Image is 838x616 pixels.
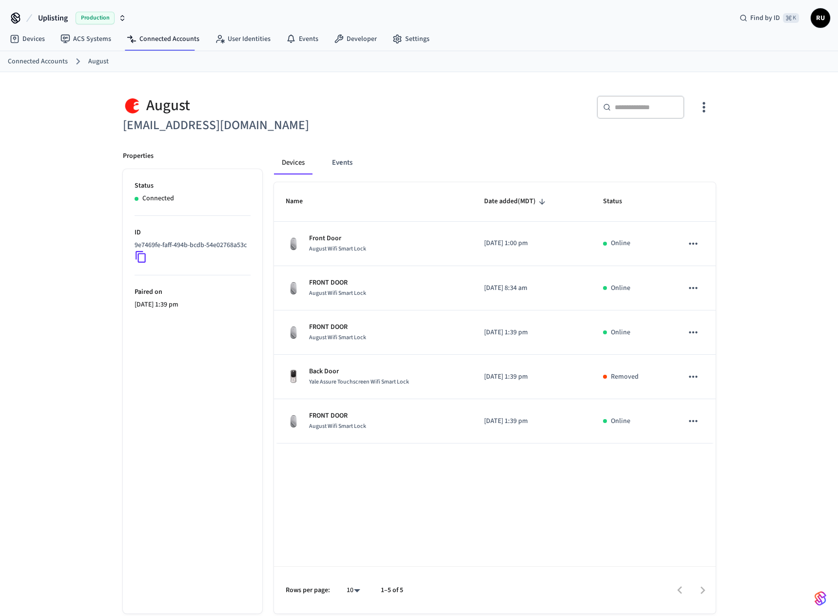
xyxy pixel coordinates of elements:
[142,193,174,204] p: Connected
[278,30,326,48] a: Events
[309,411,366,421] p: FRONT DOOR
[207,30,278,48] a: User Identities
[274,151,716,174] div: connected account tabs
[123,115,413,135] h6: [EMAIL_ADDRESS][DOMAIN_NAME]
[123,151,154,161] p: Properties
[309,333,366,342] span: August Wifi Smart Lock
[286,236,301,251] img: August Wifi Smart Lock 3rd Gen, Silver, Front
[76,12,115,24] span: Production
[309,278,366,288] p: FRONT DOOR
[484,416,580,426] p: [DATE] 1:39 pm
[38,12,68,24] span: Uplisting
[385,30,437,48] a: Settings
[309,245,366,253] span: August Wifi Smart Lock
[324,151,360,174] button: Events
[286,413,301,429] img: August Wifi Smart Lock 3rd Gen, Silver, Front
[88,57,109,67] a: August
[812,9,829,27] span: RU
[611,327,630,338] p: Online
[611,238,630,249] p: Online
[381,585,403,596] p: 1–5 of 5
[309,233,366,244] p: Front Door
[135,287,251,297] p: Paired on
[309,378,409,386] span: Yale Assure Touchscreen Wifi Smart Lock
[811,8,830,28] button: RU
[484,238,580,249] p: [DATE] 1:00 pm
[326,30,385,48] a: Developer
[484,194,548,209] span: Date added(MDT)
[286,194,315,209] span: Name
[8,57,68,67] a: Connected Accounts
[135,240,247,250] p: 9e7469fe-faff-494b-bcdb-54e02768a53c
[53,30,119,48] a: ACS Systems
[135,181,251,191] p: Status
[274,182,716,443] table: sticky table
[484,372,580,382] p: [DATE] 1:39 pm
[603,194,635,209] span: Status
[484,283,580,293] p: [DATE] 8:34 am
[123,96,413,115] div: August
[274,151,312,174] button: Devices
[286,585,330,596] p: Rows per page:
[286,280,301,296] img: August Wifi Smart Lock 3rd Gen, Silver, Front
[309,322,366,332] p: FRONT DOOR
[611,372,639,382] p: Removed
[750,13,780,23] span: Find by ID
[309,422,366,430] span: August Wifi Smart Lock
[611,283,630,293] p: Online
[119,30,207,48] a: Connected Accounts
[732,9,807,27] div: Find by ID⌘ K
[309,289,366,297] span: August Wifi Smart Lock
[815,591,826,606] img: SeamLogoGradient.69752ec5.svg
[286,369,301,385] img: Yale Assure Touchscreen Wifi Smart Lock, Satin Nickel, Front
[309,366,409,377] p: Back Door
[2,30,53,48] a: Devices
[135,228,251,238] p: ID
[286,325,301,340] img: August Wifi Smart Lock 3rd Gen, Silver, Front
[135,300,251,310] p: [DATE] 1:39 pm
[123,96,142,115] img: August Logo, Square
[342,583,365,597] div: 10
[611,416,630,426] p: Online
[783,13,799,23] span: ⌘ K
[484,327,580,338] p: [DATE] 1:39 pm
